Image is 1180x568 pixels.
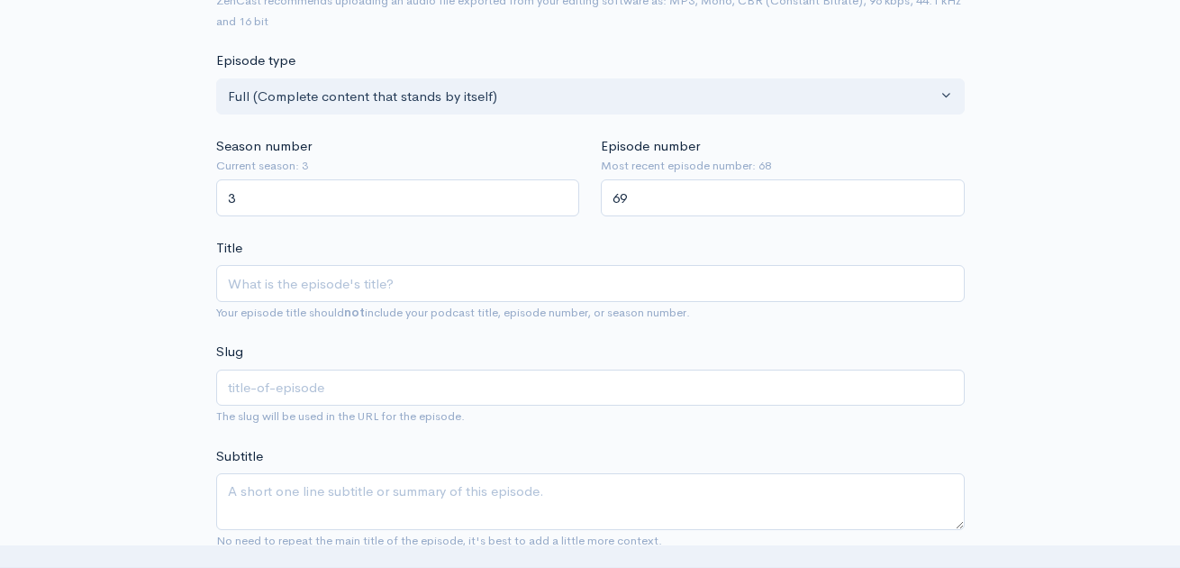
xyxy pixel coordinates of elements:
input: What is the episode's title? [216,265,965,302]
small: Most recent episode number: 68 [601,157,965,175]
strong: not [344,305,365,320]
small: Current season: 3 [216,157,580,175]
label: Subtitle [216,446,263,467]
div: Full (Complete content that stands by itself) [228,87,937,107]
input: title-of-episode [216,370,965,407]
small: The slug will be used in the URL for the episode. [216,408,465,424]
small: No need to repeat the main title of the episode, it's best to add a little more context. [216,533,662,548]
label: Title [216,238,242,259]
input: Enter episode number [601,179,965,216]
label: Episode type [216,50,295,71]
label: Season number [216,136,312,157]
small: Your episode title should include your podcast title, episode number, or season number. [216,305,690,320]
button: Full (Complete content that stands by itself) [216,78,965,115]
input: Enter season number for this episode [216,179,580,216]
label: Slug [216,342,243,362]
label: Episode number [601,136,700,157]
